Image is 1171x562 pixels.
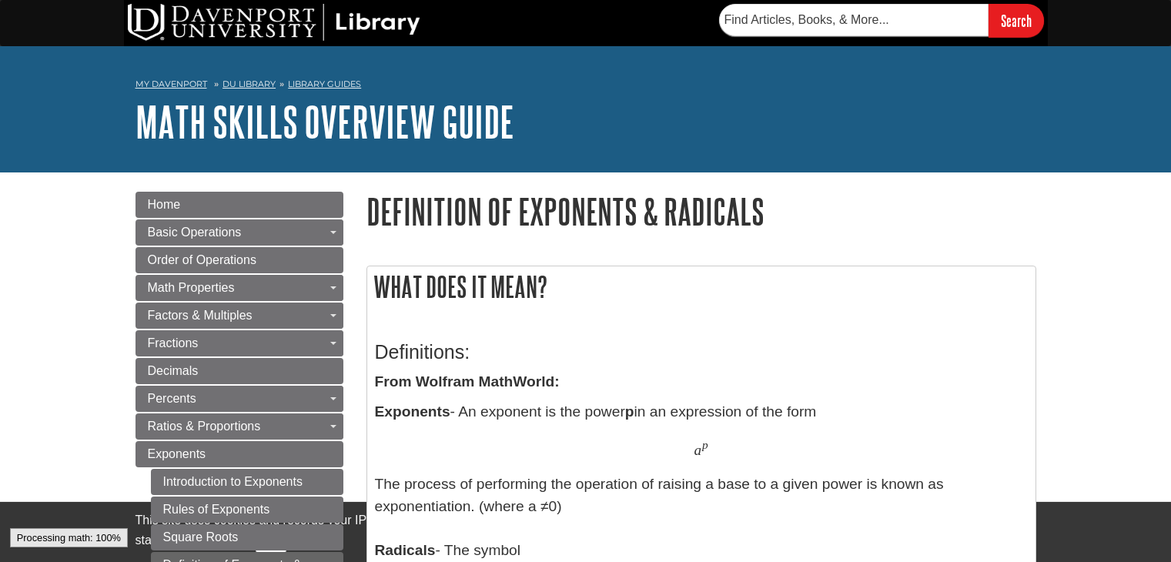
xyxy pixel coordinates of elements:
[136,74,1036,99] nav: breadcrumb
[136,78,207,91] a: My Davenport
[128,4,420,41] img: DU Library
[136,303,343,329] a: Factors & Multiples
[288,79,361,89] a: Library Guides
[151,524,343,550] a: Square Roots
[222,79,276,89] a: DU Library
[136,358,343,384] a: Decimals
[136,330,343,356] a: Fractions
[702,438,708,452] span: p
[136,386,343,412] a: Percents
[10,528,128,547] div: Processing math: 100%
[148,447,206,460] span: Exponents
[719,4,989,36] input: Find Articles, Books, & More...
[148,198,181,211] span: Home
[375,341,1028,363] h3: Definitions:
[148,420,261,433] span: Ratios & Proportions
[148,364,199,377] span: Decimals
[136,98,514,146] a: Math Skills Overview Guide
[151,497,343,523] a: Rules of Exponents
[367,266,1035,307] h2: What does it mean?
[375,373,560,390] strong: From Wolfram MathWorld:
[151,469,343,495] a: Introduction to Exponents
[719,4,1044,37] form: Searches DU Library's articles, books, and more
[136,219,343,246] a: Basic Operations
[366,192,1036,231] h1: Definition of Exponents & Radicals
[148,392,196,405] span: Percents
[136,413,343,440] a: Ratios & Proportions
[625,403,634,420] b: p
[136,247,343,273] a: Order of Operations
[148,309,253,322] span: Factors & Multiples
[989,4,1044,37] input: Search
[148,336,199,350] span: Fractions
[375,403,450,420] b: Exponents
[136,192,343,218] a: Home
[148,253,256,266] span: Order of Operations
[694,441,701,459] span: a
[136,275,343,301] a: Math Properties
[148,281,235,294] span: Math Properties
[375,542,436,558] b: Radicals
[148,226,242,239] span: Basic Operations
[136,441,343,467] a: Exponents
